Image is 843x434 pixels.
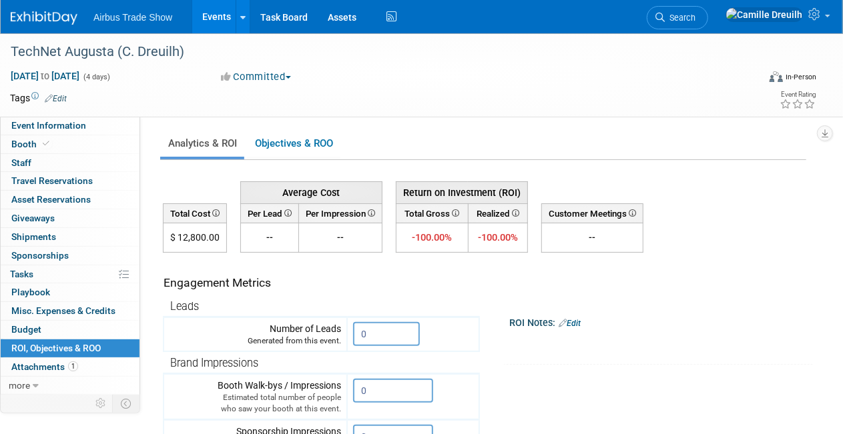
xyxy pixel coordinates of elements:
a: more [1,377,139,395]
a: Edit [45,94,67,103]
th: Total Cost [164,203,227,223]
div: ROI Notes: [509,313,813,330]
span: Sponsorships [11,250,69,261]
img: Camille Dreuilh [726,7,803,22]
a: Sponsorships [1,247,139,265]
a: Attachments1 [1,358,139,376]
a: Edit [559,319,581,328]
span: to [39,71,51,81]
span: -100.00% [478,231,518,243]
div: Booth Walk-bys / Impressions [170,379,341,415]
td: Toggle Event Tabs [113,395,140,412]
td: Personalize Event Tab Strip [89,395,113,412]
span: Tasks [10,269,33,279]
div: Generated from this event. [170,335,341,347]
div: Number of Leads [170,322,341,347]
span: Airbus Trade Show [93,12,172,23]
th: Total Gross [396,203,469,223]
span: Misc. Expenses & Credits [11,305,115,316]
th: Realized [468,203,527,223]
span: Booth [11,139,52,149]
a: Booth [1,135,139,153]
span: more [9,380,30,391]
td: Tags [10,91,67,105]
div: Engagement Metrics [164,275,474,291]
span: -- [337,232,344,243]
a: Objectives & ROO [247,131,340,157]
a: Staff [1,154,139,172]
span: Search [665,13,695,23]
span: 1 [68,361,78,371]
span: Budget [11,324,41,335]
a: Asset Reservations [1,191,139,209]
a: Shipments [1,228,139,246]
div: Event Rating [780,91,816,98]
div: Estimated total number of people who saw your booth at this event. [170,392,341,415]
th: Return on Investment (ROI) [396,181,528,203]
span: Travel Reservations [11,175,93,186]
th: Per Lead [241,203,299,223]
div: In-Person [785,72,816,82]
a: Analytics & ROI [160,131,244,157]
th: Average Cost [241,181,382,203]
a: Giveaways [1,209,139,227]
span: Asset Reservations [11,194,91,205]
a: ROI, Objectives & ROO [1,339,139,357]
div: Event Format [699,69,816,89]
th: Customer Meetings [542,203,643,223]
span: Event Information [11,120,86,131]
button: Committed [217,70,296,84]
i: Booth reservation complete [43,140,49,147]
span: (4 days) [82,73,110,81]
span: Leads [170,300,199,313]
th: Per Impression [299,203,382,223]
td: $ 12,800.00 [164,223,227,253]
img: Format-Inperson.png [770,71,783,82]
span: Staff [11,157,31,168]
span: Brand Impressions [170,357,258,369]
span: Playbook [11,287,50,297]
span: [DATE] [DATE] [10,70,80,82]
a: Event Information [1,117,139,135]
img: ExhibitDay [11,11,77,25]
div: -- [547,231,637,244]
span: Shipments [11,231,56,242]
div: TechNet Augusta (C. Dreuilh) [6,40,748,64]
a: Misc. Expenses & Credits [1,302,139,320]
a: Travel Reservations [1,172,139,190]
span: -100.00% [412,231,452,243]
a: Search [647,6,708,29]
a: Tasks [1,265,139,283]
span: Giveaways [11,213,55,223]
span: -- [266,232,273,243]
a: Playbook [1,283,139,301]
span: Attachments [11,361,78,372]
a: Budget [1,321,139,339]
span: ROI, Objectives & ROO [11,343,101,353]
